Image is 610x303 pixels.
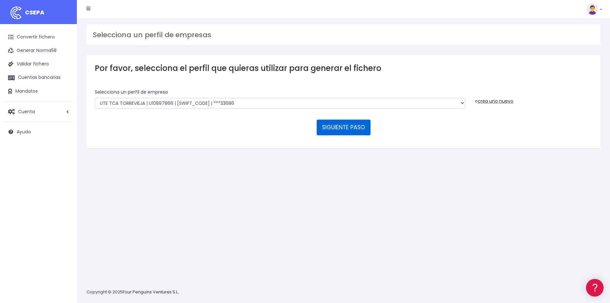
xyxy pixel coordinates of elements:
a: POWERED BY ENCHANT [88,185,123,191]
img: logo [8,5,24,21]
a: Generar Norma58 [3,44,74,57]
a: Ayuda [3,125,74,139]
a: Cuenta [3,105,74,118]
a: General [6,138,122,147]
a: Problemas habituales [6,91,122,101]
a: Información general [6,55,122,64]
p: Copyright © 2025 . [86,289,180,296]
label: Selecciona un perfíl de empresa [95,89,168,96]
span: CSEPA [25,8,45,16]
a: Cuentas bancarias [3,71,74,84]
a: Convertir fichero [3,30,74,44]
h3: Selecciona un perfil de empresas [93,31,594,39]
div: o [475,89,592,105]
a: Validar fichero [3,57,74,71]
button: SIGUIENTE PASO [317,120,370,135]
img: profile [587,3,598,15]
span: Cuenta [18,108,35,114]
a: Mandatos [3,85,74,98]
h3: Por favor, selecciona el perfil que quieras utilizar para generar el fichero [95,63,592,73]
button: Contáctanos [6,172,122,183]
a: Perfiles de empresas [6,111,122,121]
a: Formatos [6,81,122,91]
span: Ayuda [17,129,31,135]
div: Facturación [6,127,122,133]
a: Four Penguins Ventures S.L. [123,289,179,295]
div: Información general [6,45,122,51]
div: Convertir ficheros [6,71,122,77]
a: Videotutoriales [6,101,122,111]
a: API [6,164,122,174]
div: Programadores [6,154,122,160]
a: crea uno nuevo [478,98,513,104]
